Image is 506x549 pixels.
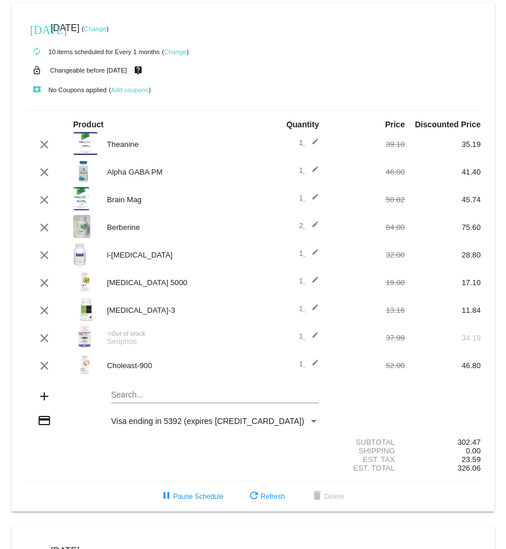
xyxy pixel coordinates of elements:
strong: Product [73,120,104,129]
a: Change [84,25,106,32]
mat-icon: pause [159,490,173,503]
div: Shipping [329,446,405,455]
img: Melatonin-3-label-1.png [73,298,100,321]
div: 46.00 [329,168,405,176]
span: 1 [299,249,319,258]
div: 84.00 [329,223,405,232]
mat-select: Payment Method [111,417,319,426]
div: Brain Mag [101,195,253,204]
div: 35.19 [405,140,481,149]
mat-icon: autorenew [30,45,44,59]
div: 28.80 [405,251,481,259]
mat-icon: not_interested [107,331,112,336]
span: 0.00 [466,446,481,455]
mat-icon: clear [37,248,51,262]
mat-icon: edit [305,359,319,373]
div: [MEDICAL_DATA] 5000 [101,278,253,287]
mat-icon: clear [37,138,51,152]
mat-icon: refresh [247,490,261,503]
mat-icon: clear [37,304,51,317]
input: Search... [111,391,319,400]
mat-icon: edit [305,138,319,152]
button: Delete [301,486,353,507]
mat-icon: clear [37,165,51,179]
a: Change [164,48,187,55]
strong: Price [385,120,405,129]
span: Pause Schedule [159,493,223,501]
strong: Discounted Price [415,120,481,129]
mat-icon: edit [305,221,319,234]
div: 39.10 [329,140,405,149]
div: 17.10 [405,278,481,287]
small: No Coupons applied [25,86,106,93]
div: 41.40 [405,168,481,176]
span: 1 [299,277,319,285]
button: Refresh [238,486,294,507]
mat-icon: clear [37,221,51,234]
mat-icon: local_play [30,83,44,97]
mat-icon: credit_card [37,414,51,427]
div: Choleast-900 [101,361,253,370]
div: Out of stock [101,331,253,337]
div: 34.19 [405,334,481,342]
mat-icon: add [37,389,51,403]
mat-icon: edit [305,304,319,317]
mat-icon: edit [305,165,319,179]
span: 1 [299,332,319,340]
mat-icon: live_help [131,63,145,78]
div: [MEDICAL_DATA]-3 [101,306,253,315]
mat-icon: edit [305,193,319,207]
div: 11.84 [405,306,481,315]
mat-icon: edit [305,248,319,262]
span: 1 [299,166,319,175]
div: 52.00 [329,361,405,370]
a: Add coupons [111,86,149,93]
mat-icon: [DATE] [30,22,44,36]
img: Vitamin-D-5000-label.png [73,270,96,293]
div: Theanine [101,140,253,149]
div: Alpha GABA PM [101,168,253,176]
div: Est. Total [329,464,405,472]
div: l-[MEDICAL_DATA] [101,251,253,259]
span: Delete [310,493,344,501]
span: 1 [299,359,319,368]
div: Berberine [101,223,253,232]
img: Choleast-900-label-1.png [73,353,96,376]
span: 1 [299,138,319,147]
button: Pause Schedule [150,486,233,507]
div: Seriphos [101,337,253,346]
img: Theanine-label.png [73,132,98,155]
mat-icon: clear [37,359,51,373]
div: 32.00 [329,251,405,259]
img: Seriphos-label.jpg [73,325,96,349]
small: 10 items scheduled for Every 1 months [25,48,159,55]
mat-icon: edit [305,331,319,345]
span: Refresh [247,493,285,501]
span: 1 [299,304,319,313]
span: 326.06 [458,464,481,472]
div: 13.16 [329,306,405,315]
span: 23.59 [462,455,481,464]
div: 75.60 [405,223,481,232]
div: 19.00 [329,278,405,287]
mat-icon: clear [37,331,51,345]
small: Changeable before [DATE] [50,67,127,74]
span: 2 [299,221,319,230]
img: Brain-Mag-Label.jpg [73,187,90,210]
mat-icon: clear [37,193,51,207]
div: Subtotal [329,438,405,446]
div: 50.82 [329,195,405,204]
img: alpha-gaba-pm-label.jpg [73,160,92,183]
mat-icon: lock_open [30,63,44,78]
small: ( ) [109,86,151,93]
span: 1 [299,194,319,202]
div: 302.47 [405,438,481,446]
mat-icon: edit [305,276,319,290]
div: 45.74 [405,195,481,204]
span: Visa ending in 5392 (expires [CREDIT_CARD_DATA]) [111,417,304,426]
img: L-Tyrosine-Label.jpg [73,243,86,266]
small: ( ) [82,25,109,32]
strong: Quantity [286,120,319,129]
small: ( ) [162,48,189,55]
div: 46.80 [405,361,481,370]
